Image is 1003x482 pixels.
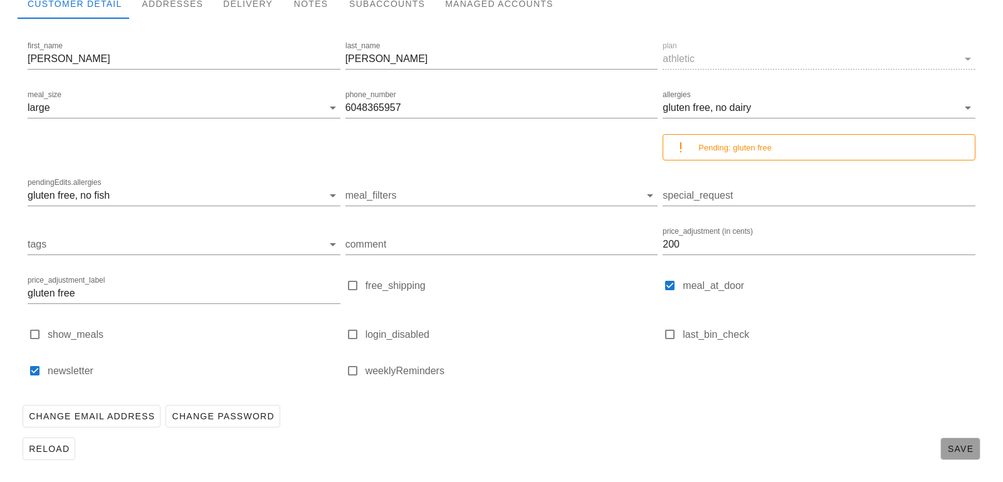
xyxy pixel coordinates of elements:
[28,102,50,113] div: large
[28,411,155,421] span: Change Email Address
[28,234,340,254] div: tags
[165,405,280,427] button: Change Password
[683,328,975,341] label: last_bin_check
[28,41,63,51] label: first_name
[23,437,75,460] button: Reload
[48,365,340,377] label: newsletter
[28,186,340,206] div: pendingEdits.allergiesgluten free,no fish
[663,98,975,118] div: allergiesgluten free,no dairy
[48,328,340,341] label: show_meals
[28,444,70,454] span: Reload
[345,186,658,206] div: meal_filters
[28,276,105,285] label: price_adjustment_label
[663,49,975,69] div: planathletic
[715,102,751,113] div: no dairy
[28,178,101,187] label: pendingEdits.allergies
[23,405,160,427] button: Change Email Address
[365,328,658,341] label: login_disabled
[698,143,772,152] small: Pending: gluten free
[940,437,980,460] button: Save
[663,90,691,100] label: allergies
[946,444,975,454] span: Save
[171,411,274,421] span: Change Password
[28,98,340,118] div: meal_sizelarge
[80,190,110,201] div: no fish
[28,190,78,201] div: gluten free,
[28,90,61,100] label: meal_size
[365,365,658,377] label: weeklyReminders
[663,227,753,236] label: price_adjustment (in cents)
[345,41,380,51] label: last_name
[365,280,658,292] label: free_shipping
[663,41,677,51] label: plan
[683,280,975,292] label: meal_at_door
[345,90,396,100] label: phone_number
[663,102,713,113] div: gluten free,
